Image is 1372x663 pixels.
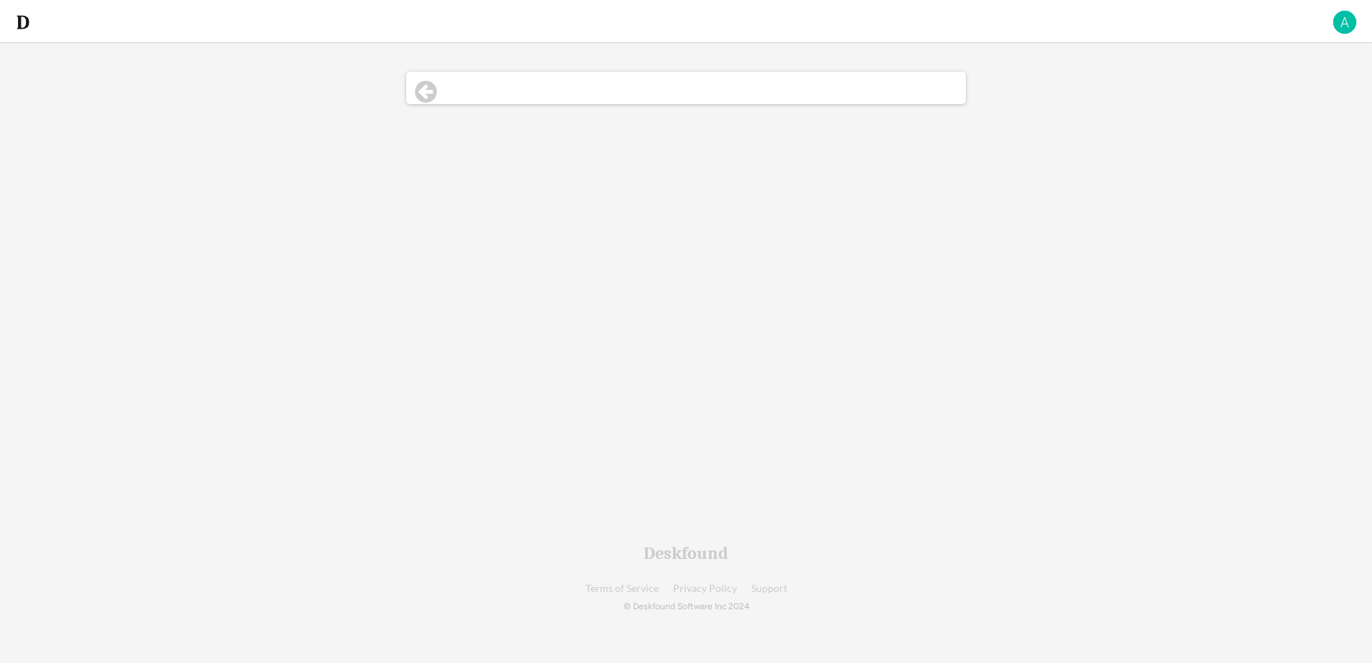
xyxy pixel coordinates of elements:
[673,583,737,594] a: Privacy Policy
[586,583,659,594] a: Terms of Service
[14,14,32,31] img: d-whitebg.png
[1332,9,1358,35] img: A.png
[751,583,787,594] a: Support
[644,545,728,562] div: Deskfound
